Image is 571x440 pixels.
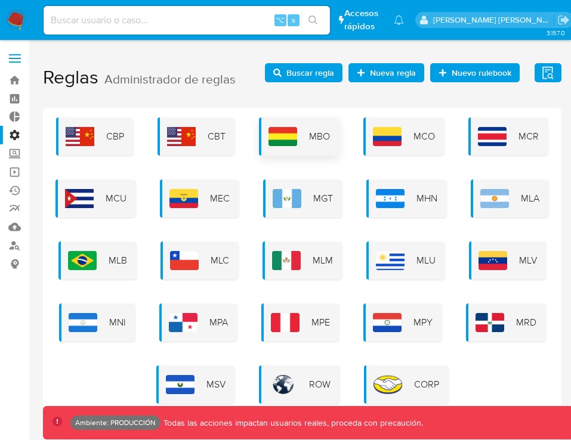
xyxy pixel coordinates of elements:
p: Ambiente: PRODUCCIÓN [75,420,156,425]
p: Todas las acciones impactan usuarios reales, proceda con precaución. [161,417,423,429]
a: Notificaciones [394,15,404,25]
span: ⌥ [276,14,285,26]
button: search-icon [301,12,325,29]
input: Buscar usuario o caso... [44,13,330,28]
span: s [292,14,295,26]
a: Salir [557,14,570,26]
p: manuel.rodriguezjohnson@mercadolibre.com.co [433,14,554,26]
span: Accesos rápidos [344,7,382,32]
